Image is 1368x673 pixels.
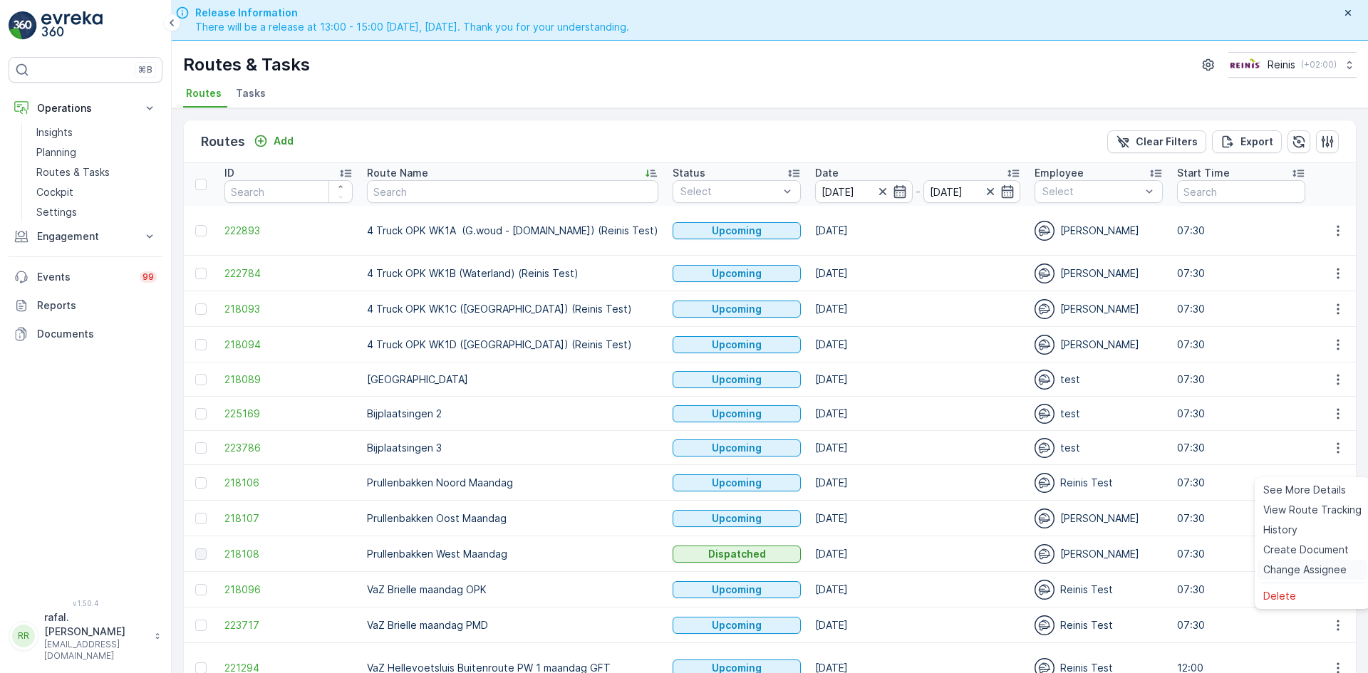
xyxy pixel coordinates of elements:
[1035,335,1054,355] img: svg%3e
[673,301,801,318] button: Upcoming
[274,134,294,148] p: Add
[1035,544,1163,564] div: [PERSON_NAME]
[673,336,801,353] button: Upcoming
[712,302,762,316] p: Upcoming
[1177,476,1305,490] p: 07:30
[9,610,162,662] button: RRrafal.[PERSON_NAME][EMAIL_ADDRESS][DOMAIN_NAME]
[673,222,801,239] button: Upcoming
[9,263,162,291] a: Events99
[37,270,131,284] p: Events
[195,6,629,20] span: Release Information
[680,184,779,199] p: Select
[367,407,658,421] p: Bijplaatsingen 2
[195,620,207,631] div: Toggle Row Selected
[1177,618,1305,632] p: 07:30
[44,610,147,639] p: rafal.[PERSON_NAME]
[138,64,152,75] p: ⌘B
[195,442,207,454] div: Toggle Row Selected
[9,599,162,607] span: v 1.50.4
[195,225,207,236] div: Toggle Row Selected
[36,185,73,199] p: Cockpit
[224,302,353,316] span: 218093
[224,441,353,455] a: 223786
[673,166,705,180] p: Status
[1263,589,1296,603] span: Delete
[1268,58,1295,72] p: Reinis
[1035,473,1163,493] div: Reinis Test
[1035,615,1163,635] div: Reinis Test
[1258,500,1367,520] a: View Route Tracking
[224,266,353,281] span: 222784
[367,180,658,203] input: Search
[224,511,353,526] a: 218107
[1035,299,1163,319] div: [PERSON_NAME]
[31,142,162,162] a: Planning
[367,338,658,352] p: 4 Truck OPK WK1D ([GEOGRAPHIC_DATA]) (Reinis Test)
[31,202,162,222] a: Settings
[808,431,1027,465] td: [DATE]
[673,617,801,634] button: Upcoming
[712,372,762,387] p: Upcoming
[367,266,658,281] p: 4 Truck OPK WK1B (Waterland) (Reinis Test)
[673,581,801,598] button: Upcoming
[1177,338,1305,352] p: 07:30
[1177,583,1305,597] p: 07:30
[1240,135,1273,149] p: Export
[224,180,353,203] input: Search
[224,372,353,387] a: 218089
[1177,441,1305,455] p: 07:30
[673,546,801,563] button: Dispatched
[44,639,147,662] p: [EMAIL_ADDRESS][DOMAIN_NAME]
[1035,370,1163,390] div: test
[367,476,658,490] p: Prullenbakken Noord Maandag
[673,405,801,422] button: Upcoming
[224,547,353,561] span: 218108
[1035,166,1084,180] p: Employee
[1177,266,1305,281] p: 07:30
[224,224,353,238] a: 222893
[815,180,913,203] input: dd/mm/yyyy
[36,125,73,140] p: Insights
[183,53,310,76] p: Routes & Tasks
[808,397,1027,431] td: [DATE]
[808,256,1027,291] td: [DATE]
[224,166,234,180] p: ID
[1035,580,1163,600] div: Reinis Test
[9,11,37,40] img: logo
[1035,508,1163,528] div: [PERSON_NAME]
[1035,438,1054,458] img: svg%3e
[1035,473,1054,493] img: svg%3e
[1035,221,1054,241] img: svg%3e
[1177,224,1305,238] p: 07:30
[9,291,162,320] a: Reports
[712,583,762,597] p: Upcoming
[367,224,658,238] p: 4 Truck OPK WK1A (G.woud - [DOMAIN_NAME]) (Reinis Test)
[673,371,801,388] button: Upcoming
[1258,480,1367,500] a: See More Details
[1263,563,1347,577] span: Change Assignee
[808,362,1027,397] td: [DATE]
[1263,483,1346,497] span: See More Details
[31,162,162,182] a: Routes & Tasks
[367,618,658,632] p: VaZ Brielle maandag PMD
[195,268,207,279] div: Toggle Row Selected
[1035,580,1054,600] img: svg%3e
[712,338,762,352] p: Upcoming
[1177,180,1305,203] input: Search
[916,183,921,200] p: -
[36,205,77,219] p: Settings
[142,271,154,283] p: 99
[186,86,222,100] span: Routes
[1228,52,1357,78] button: Reinis(+02:00)
[712,266,762,281] p: Upcoming
[923,180,1021,203] input: dd/mm/yyyy
[1212,130,1282,153] button: Export
[1177,166,1230,180] p: Start Time
[1035,370,1054,390] img: svg%3e
[1035,264,1054,283] img: svg%3e
[1177,547,1305,561] p: 07:30
[224,407,353,421] span: 225169
[37,298,157,313] p: Reports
